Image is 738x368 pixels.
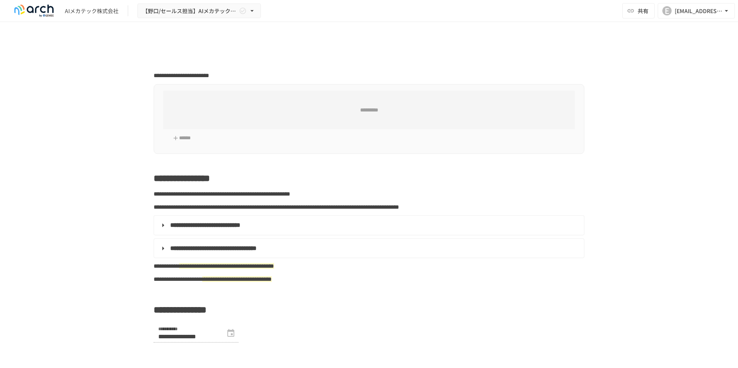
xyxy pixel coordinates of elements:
span: 【野口/セールス担当】AIメカテック株式会社様_初期設定サポート [142,6,237,16]
button: 共有 [622,3,655,19]
span: 共有 [638,7,648,15]
img: logo-default@2x-9cf2c760.svg [9,5,59,17]
button: 【野口/セールス担当】AIメカテック株式会社様_初期設定サポート [137,3,261,19]
button: E[EMAIL_ADDRESS][DOMAIN_NAME] [658,3,735,19]
div: AIメカテック株式会社 [65,7,118,15]
div: E [662,6,672,15]
div: [EMAIL_ADDRESS][DOMAIN_NAME] [675,6,723,16]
